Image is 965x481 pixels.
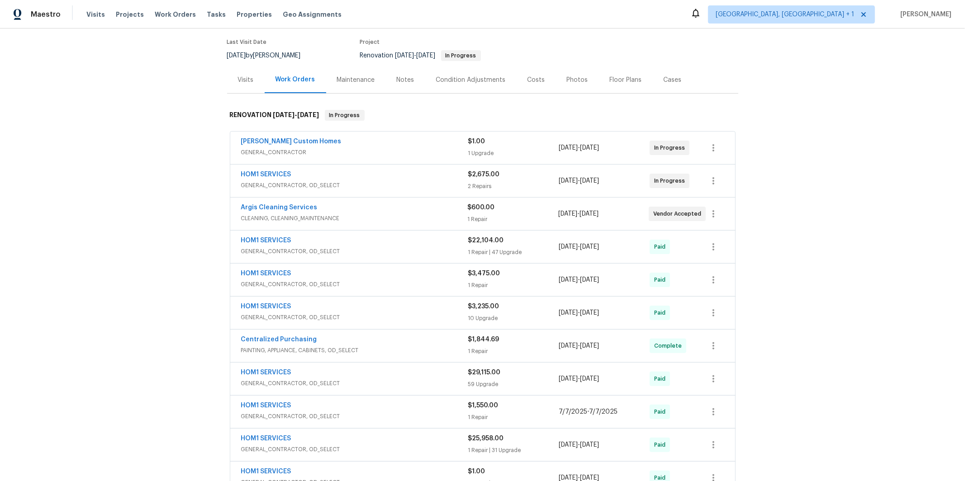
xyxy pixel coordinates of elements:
[337,75,375,85] div: Maintenance
[580,343,599,349] span: [DATE]
[241,412,468,421] span: GENERAL_CONTRACTOR, OD_SELECT
[468,149,559,158] div: 1 Upgrade
[468,413,559,422] div: 1 Repair
[468,215,558,224] div: 1 Repair
[559,143,599,152] span: -
[664,75,682,85] div: Cases
[528,75,545,85] div: Costs
[241,346,468,355] span: PAINTING, APPLIANCE, CABINETS, OD_SELECT
[559,442,578,448] span: [DATE]
[580,310,599,316] span: [DATE]
[468,237,504,244] span: $22,104.00
[559,407,618,416] span: -
[580,277,599,283] span: [DATE]
[468,380,559,389] div: 59 Upgrade
[227,39,267,45] span: Last Visit Date
[468,270,500,277] span: $3,475.00
[654,341,685,350] span: Complete
[559,310,578,316] span: [DATE]
[654,176,689,185] span: In Progress
[567,75,588,85] div: Photos
[580,442,599,448] span: [DATE]
[241,336,317,343] a: Centralized Purchasing
[654,407,669,416] span: Paid
[273,112,295,118] span: [DATE]
[273,112,319,118] span: -
[653,209,705,218] span: Vendor Accepted
[298,112,319,118] span: [DATE]
[559,374,599,383] span: -
[436,75,506,85] div: Condition Adjustments
[654,143,689,152] span: In Progress
[241,171,291,178] a: HOM1 SERVICES
[468,435,504,442] span: $25,958.00
[468,138,485,145] span: $1.00
[241,148,468,157] span: GENERAL_CONTRACTOR
[238,75,254,85] div: Visits
[610,75,642,85] div: Floor Plans
[580,376,599,382] span: [DATE]
[468,446,559,455] div: 1 Repair | 31 Upgrade
[276,75,315,84] div: Work Orders
[442,53,480,58] span: In Progress
[654,374,669,383] span: Paid
[241,379,468,388] span: GENERAL_CONTRACTOR, OD_SELECT
[559,343,578,349] span: [DATE]
[558,211,577,217] span: [DATE]
[31,10,61,19] span: Maestro
[237,10,272,19] span: Properties
[580,145,599,151] span: [DATE]
[227,101,738,130] div: RENOVATION [DATE]-[DATE]In Progress
[241,247,468,256] span: GENERAL_CONTRACTOR, OD_SELECT
[86,10,105,19] span: Visits
[241,204,318,211] a: Argis Cleaning Services
[241,237,291,244] a: HOM1 SERVICES
[468,303,499,310] span: $3,235.00
[580,178,599,184] span: [DATE]
[241,181,468,190] span: GENERAL_CONTRACTOR, OD_SELECT
[468,402,499,409] span: $1,550.00
[468,347,559,356] div: 1 Repair
[654,242,669,251] span: Paid
[241,445,468,454] span: GENERAL_CONTRACTOR, OD_SELECT
[241,303,291,310] a: HOM1 SERVICES
[468,182,559,191] div: 2 Repairs
[241,369,291,376] a: HOM1 SERVICES
[559,376,578,382] span: [DATE]
[468,468,485,475] span: $1.00
[326,111,364,120] span: In Progress
[241,280,468,289] span: GENERAL_CONTRACTOR, OD_SELECT
[580,475,599,481] span: [DATE]
[559,409,587,415] span: 7/7/2025
[559,440,599,449] span: -
[654,275,669,284] span: Paid
[559,178,578,184] span: [DATE]
[468,281,559,290] div: 1 Repair
[580,244,599,250] span: [DATE]
[395,52,436,59] span: -
[360,52,481,59] span: Renovation
[559,277,578,283] span: [DATE]
[559,475,578,481] span: [DATE]
[116,10,144,19] span: Projects
[468,204,495,211] span: $600.00
[241,270,291,277] a: HOM1 SERVICES
[559,341,599,350] span: -
[241,138,342,145] a: [PERSON_NAME] Custom Homes
[360,39,380,45] span: Project
[654,440,669,449] span: Paid
[559,176,599,185] span: -
[227,50,312,61] div: by [PERSON_NAME]
[241,402,291,409] a: HOM1 SERVICES
[589,409,618,415] span: 7/7/2025
[558,209,599,218] span: -
[559,244,578,250] span: [DATE]
[654,308,669,317] span: Paid
[897,10,951,19] span: [PERSON_NAME]
[241,468,291,475] a: HOM1 SERVICES
[468,171,500,178] span: $2,675.00
[283,10,342,19] span: Geo Assignments
[241,313,468,322] span: GENERAL_CONTRACTOR, OD_SELECT
[417,52,436,59] span: [DATE]
[207,11,226,18] span: Tasks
